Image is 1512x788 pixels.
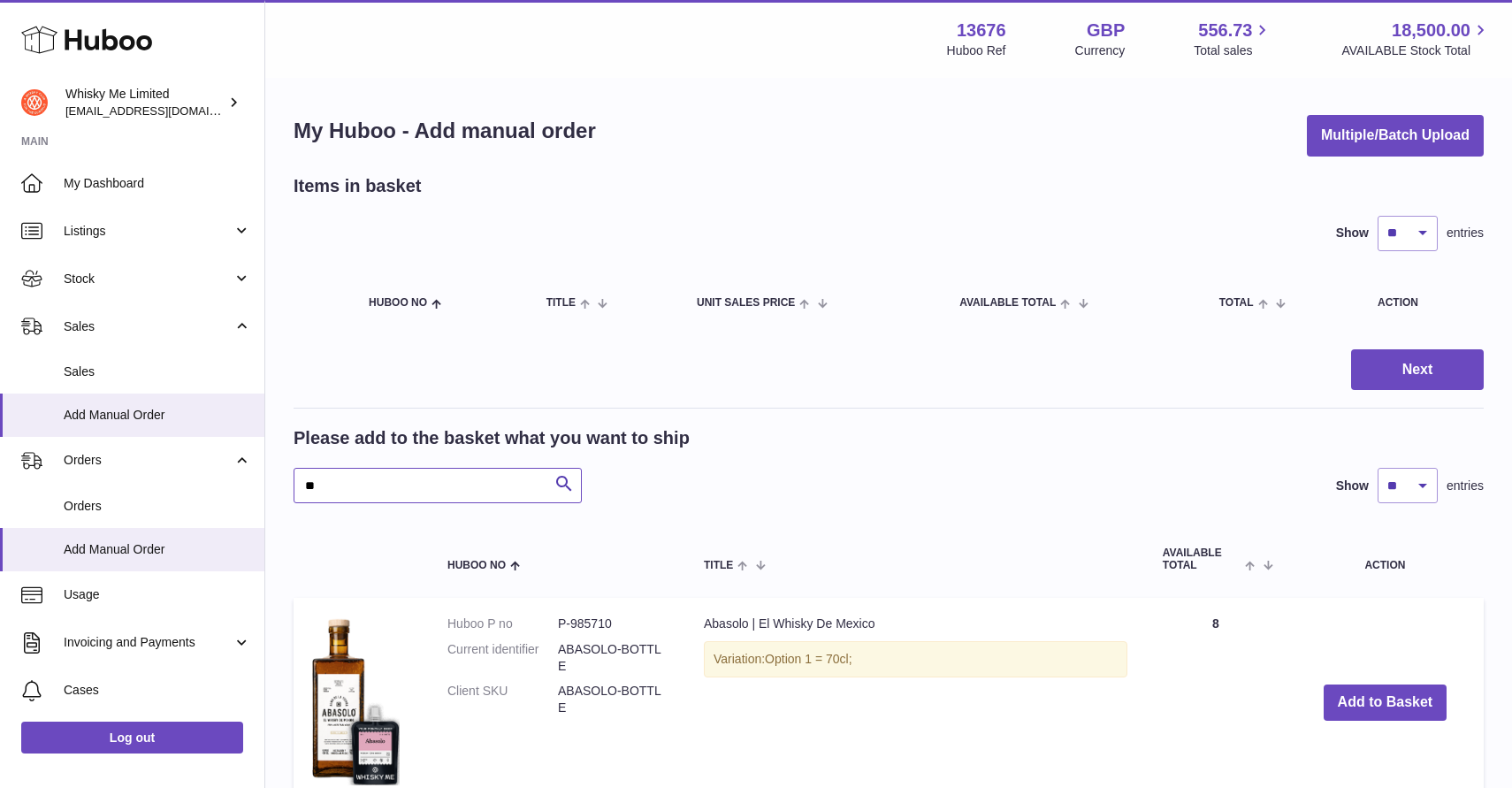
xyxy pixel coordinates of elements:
span: Orders [64,498,251,515]
span: Usage [64,586,251,603]
span: AVAILABLE Stock Total [1341,42,1491,59]
h2: Items in basket [294,174,422,198]
button: Add to Basket [1324,685,1447,721]
span: My Dashboard [64,175,251,192]
span: Total sales [1194,42,1272,59]
span: Title [546,297,576,309]
span: Unit Sales Price [697,297,795,309]
button: Multiple/Batch Upload [1307,115,1484,157]
span: Title [704,560,733,571]
dd: ABASOLO-BOTTLE [558,641,668,675]
span: Total [1219,297,1254,309]
div: Action [1378,297,1466,309]
span: [EMAIL_ADDRESS][DOMAIN_NAME] [65,103,260,118]
a: 18,500.00 AVAILABLE Stock Total [1341,19,1491,59]
span: Invoicing and Payments [64,634,233,651]
button: Next [1351,349,1484,391]
span: 18,500.00 [1392,19,1470,42]
span: Stock [64,271,233,287]
th: Action [1287,530,1484,588]
strong: 13676 [957,19,1006,42]
span: Sales [64,318,233,335]
div: Whisky Me Limited [65,86,225,119]
label: Show [1336,225,1369,241]
strong: GBP [1087,19,1125,42]
dd: ABASOLO-BOTTLE [558,683,668,716]
span: Huboo no [369,297,427,309]
dt: Current identifier [447,641,558,675]
span: 556.73 [1198,19,1252,42]
span: Huboo no [447,560,506,571]
div: Huboo Ref [947,42,1006,59]
img: Abasolo | El Whisky De Mexico [311,616,400,785]
span: entries [1447,478,1484,494]
span: Listings [64,223,233,240]
dt: Huboo P no [447,616,558,632]
span: Sales [64,363,251,380]
a: 556.73 Total sales [1194,19,1272,59]
dd: P-985710 [558,616,668,632]
span: AVAILABLE Total [1163,547,1241,570]
span: Cases [64,682,251,699]
img: orders@whiskyshop.com [21,89,48,116]
span: Add Manual Order [64,541,251,558]
label: Show [1336,478,1369,494]
span: AVAILABLE Total [959,297,1056,309]
div: Variation: [704,641,1127,677]
span: Option 1 = 70cl; [765,652,851,666]
h2: Please add to the basket what you want to ship [294,426,690,450]
span: entries [1447,225,1484,241]
div: Currency [1075,42,1126,59]
a: Log out [21,722,243,754]
span: Orders [64,452,233,469]
h1: My Huboo - Add manual order [294,117,596,145]
dt: Client SKU [447,683,558,716]
span: Add Manual Order [64,407,251,424]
